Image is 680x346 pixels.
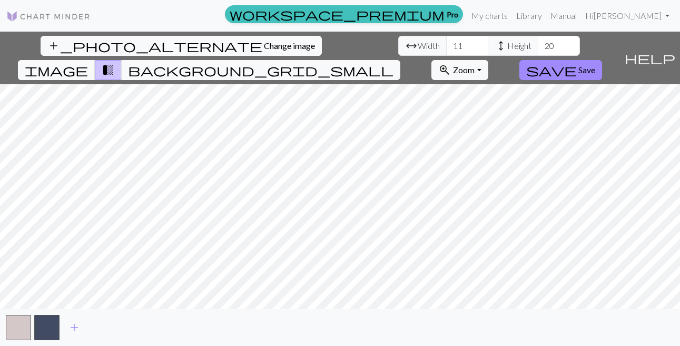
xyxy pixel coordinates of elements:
[467,5,512,26] a: My charts
[495,38,507,53] span: height
[453,65,475,75] span: Zoom
[25,63,88,77] span: image
[519,60,602,80] button: Save
[431,60,488,80] button: Zoom
[581,5,674,26] a: Hi[PERSON_NAME]
[526,63,577,77] span: save
[620,32,680,84] button: Help
[47,38,262,53] span: add_photo_alternate
[625,51,675,65] span: help
[507,39,531,52] span: Height
[6,10,91,23] img: Logo
[41,36,322,56] button: Change image
[578,65,595,75] span: Save
[128,63,393,77] span: background_grid_small
[225,5,463,23] a: Pro
[546,5,581,26] a: Manual
[230,7,445,22] span: workspace_premium
[102,63,114,77] span: transition_fade
[68,320,81,335] span: add
[61,318,87,338] button: Add color
[512,5,546,26] a: Library
[264,41,315,51] span: Change image
[438,63,451,77] span: zoom_in
[418,39,440,52] span: Width
[405,38,418,53] span: arrow_range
